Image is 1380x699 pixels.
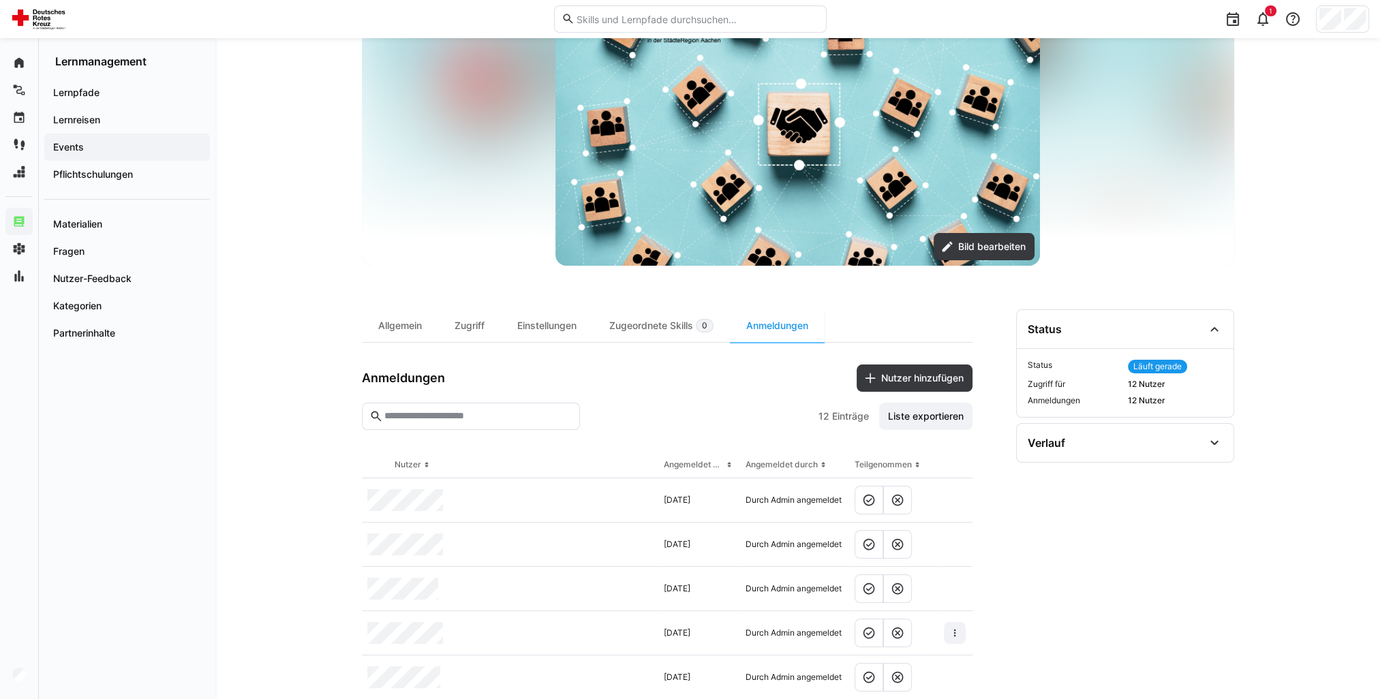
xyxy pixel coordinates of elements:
[1133,361,1182,372] span: Läuft gerade
[746,672,842,683] span: Durch Admin angemeldet
[886,409,966,423] span: Liste exportieren
[664,627,690,638] span: [DATE]
[362,309,438,342] div: Allgemein
[1028,395,1122,406] span: Anmeldungen
[730,309,825,342] div: Anmeldungen
[664,495,690,506] span: [DATE]
[1028,436,1065,450] div: Verlauf
[664,459,724,470] div: Angemeldet am
[832,409,869,423] span: Einträge
[1028,379,1122,390] span: Zugriff für
[746,459,818,470] div: Angemeldet durch
[1028,360,1122,373] span: Status
[746,539,842,550] span: Durch Admin angemeldet
[746,495,842,506] span: Durch Admin angemeldet
[664,539,690,550] span: [DATE]
[501,309,593,342] div: Einstellungen
[855,459,912,470] div: Teilgenommen
[818,409,829,423] span: 12
[879,403,972,430] button: Liste exportieren
[664,583,690,594] span: [DATE]
[702,320,707,331] span: 0
[956,240,1028,253] span: Bild bearbeiten
[1128,395,1223,406] span: 12 Nutzer
[934,233,1034,260] button: Bild bearbeiten
[746,627,842,638] span: Durch Admin angemeldet
[574,13,818,25] input: Skills und Lernpfade durchsuchen…
[746,583,842,594] span: Durch Admin angemeldet
[362,371,445,386] h3: Anmeldungen
[879,371,966,385] span: Nutzer hinzufügen
[593,309,730,342] div: Zugeordnete Skills
[1028,322,1062,336] div: Status
[395,459,421,470] div: Nutzer
[1269,7,1272,15] span: 1
[664,672,690,683] span: [DATE]
[1128,379,1223,390] span: 12 Nutzer
[857,364,972,392] button: Nutzer hinzufügen
[438,309,501,342] div: Zugriff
